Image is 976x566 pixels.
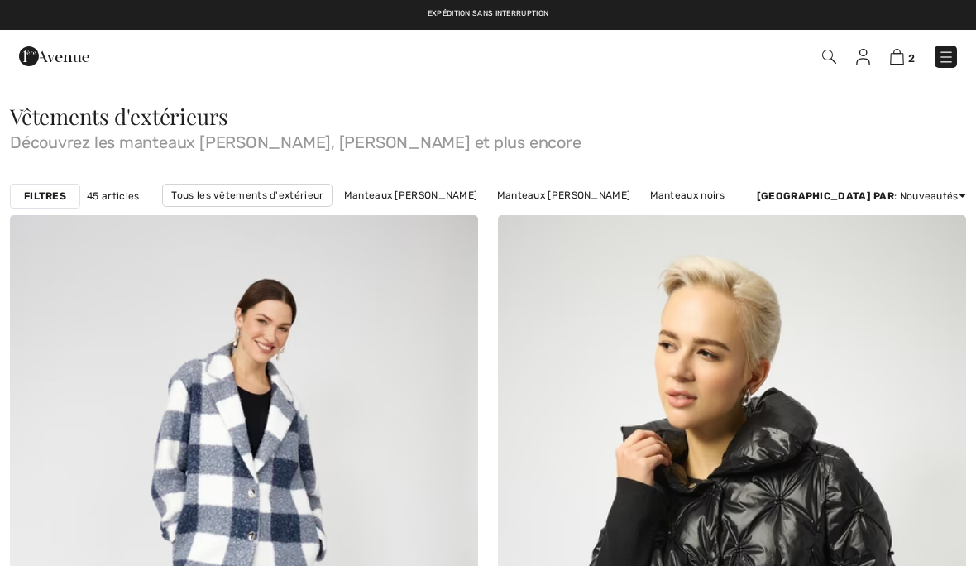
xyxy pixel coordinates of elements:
a: Manteaux longs [578,207,672,228]
a: Manteaux bleu marine [326,207,452,228]
a: Manteaux [PERSON_NAME] [336,185,486,206]
img: Menu [938,49,954,65]
a: Manteaux noirs [642,185,734,206]
img: 1ère Avenue [19,40,89,73]
a: Manteaux doudounes [455,207,576,228]
a: Tous les vêtements d'extérieur [162,184,333,207]
span: 2 [908,52,915,65]
img: Mes infos [856,49,870,65]
a: Manteaux [PERSON_NAME] [489,185,639,206]
span: 45 articles [87,189,139,204]
a: Manteaux crème [224,207,323,228]
span: Vêtements d'extérieurs [10,102,228,131]
img: Recherche [822,50,836,64]
a: 2 [890,46,915,66]
div: : Nouveautés [757,189,966,204]
strong: [GEOGRAPHIC_DATA] par [757,190,894,202]
a: 1ère Avenue [19,47,89,63]
img: Panier d'achat [890,49,904,65]
span: Découvrez les manteaux [PERSON_NAME], [PERSON_NAME] et plus encore [10,127,966,151]
strong: Filtres [24,189,66,204]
